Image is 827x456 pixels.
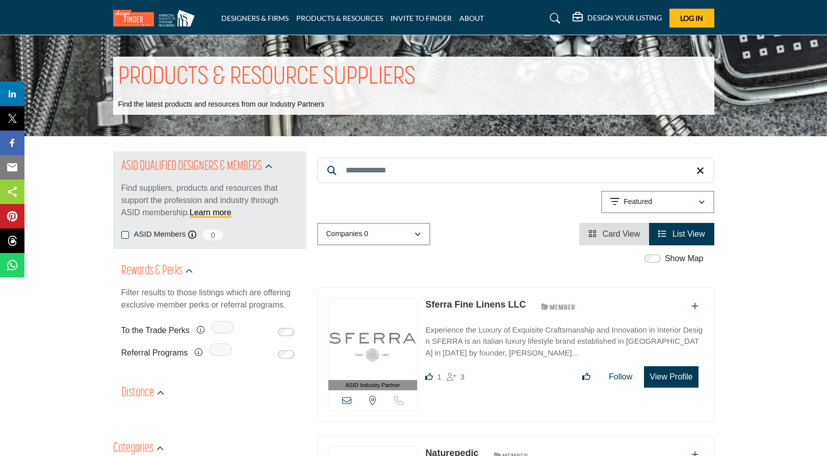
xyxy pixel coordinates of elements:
h1: PRODUCTS & RESOURCE SUPPLIERS [118,62,416,93]
h2: Rewards & Perks [121,262,183,281]
img: Sferra Fine Linens LLC [328,298,418,380]
label: To the Trade Perks [121,321,190,339]
button: Companies 0 [317,223,430,245]
span: 1 [437,372,441,381]
input: Switch to To the Trade Perks [278,328,294,336]
input: Switch to Referral Programs [278,350,294,359]
p: Sferra Fine Linens LLC [425,298,526,312]
h2: Distance [121,384,154,402]
button: Log In [669,9,714,28]
input: ASID Members checkbox [121,231,129,239]
p: Find suppliers, products and resources that support the profession and industry through ASID memb... [121,182,298,219]
a: Experience the Luxury of Exquisite Craftsmanship and Innovation in Interior Design SFERRA is an I... [425,318,703,359]
span: 3 [460,372,464,381]
button: Follow [602,367,639,387]
h2: ASID QUALIFIED DESIGNERS & MEMBERS [121,158,262,176]
a: Learn more [190,208,231,217]
p: Filter results to those listings which are offering exclusive member perks or referral programs. [121,287,298,311]
div: Followers [447,371,464,383]
button: Featured [601,191,714,213]
a: ASID Industry Partner [328,298,418,391]
i: Like [425,373,433,381]
a: Sferra Fine Linens LLC [425,299,526,310]
a: Add To List [691,302,699,311]
div: DESIGN YOUR LISTING [573,12,662,24]
li: List View [649,223,714,245]
label: Show Map [665,252,704,265]
span: 0 [201,229,224,241]
a: INVITE TO FINDER [391,14,452,22]
span: List View [673,230,705,238]
a: Search [540,10,567,27]
span: Card View [603,230,640,238]
span: Log In [680,14,703,22]
input: Search Keyword [317,158,714,183]
label: Referral Programs [121,344,188,362]
a: View List [658,230,705,238]
a: DESIGNERS & FIRMS [221,14,289,22]
label: ASID Members [134,229,186,240]
button: View Profile [644,366,698,388]
a: View Card [588,230,640,238]
img: ASID Members Badge Icon [535,300,581,313]
span: ASID Industry Partner [345,381,400,390]
p: Find the latest products and resources from our Industry Partners [118,99,325,110]
li: Card View [579,223,649,245]
p: Featured [624,197,652,207]
p: Experience the Luxury of Exquisite Craftsmanship and Innovation in Interior Design SFERRA is an I... [425,324,703,359]
a: PRODUCTS & RESOURCES [296,14,383,22]
img: Site Logo [113,10,200,27]
p: Companies 0 [326,229,369,239]
h5: DESIGN YOUR LISTING [587,13,662,22]
a: ABOUT [459,14,484,22]
button: Like listing [576,367,597,387]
